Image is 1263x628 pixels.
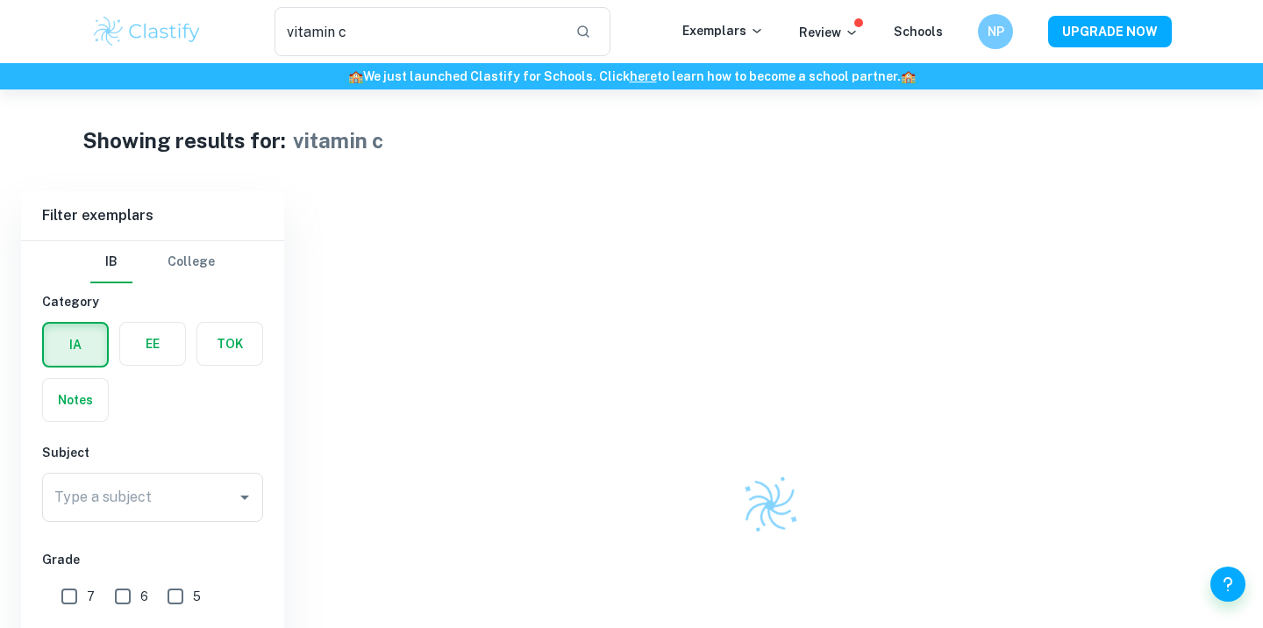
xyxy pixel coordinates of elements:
button: NP [978,14,1013,49]
span: 5 [193,587,201,606]
span: 🏫 [901,69,916,83]
button: TOK [197,323,262,365]
h6: Grade [42,550,263,569]
button: Notes [43,379,108,421]
button: Open [232,485,257,510]
h6: We just launched Clastify for Schools. Click to learn how to become a school partner. [4,67,1259,86]
h1: Showing results for: [82,125,286,156]
span: 6 [140,587,148,606]
div: Filter type choice [90,241,215,283]
img: Clastify logo [91,14,203,49]
img: Clastify logo [732,467,808,543]
h6: Category [42,292,263,311]
h1: vitamin c [293,125,383,156]
button: EE [120,323,185,365]
span: 7 [87,587,95,606]
p: Exemplars [682,21,764,40]
h6: Subject [42,443,263,462]
button: UPGRADE NOW [1048,16,1172,47]
button: IB [90,241,132,283]
a: here [630,69,657,83]
h6: NP [986,22,1006,41]
h6: Filter exemplars [21,191,284,240]
p: Review [799,23,859,42]
button: Help and Feedback [1210,567,1245,602]
span: 🏫 [348,69,363,83]
input: Search for any exemplars... [275,7,561,56]
a: Schools [894,25,943,39]
button: IA [44,324,107,366]
button: College [168,241,215,283]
